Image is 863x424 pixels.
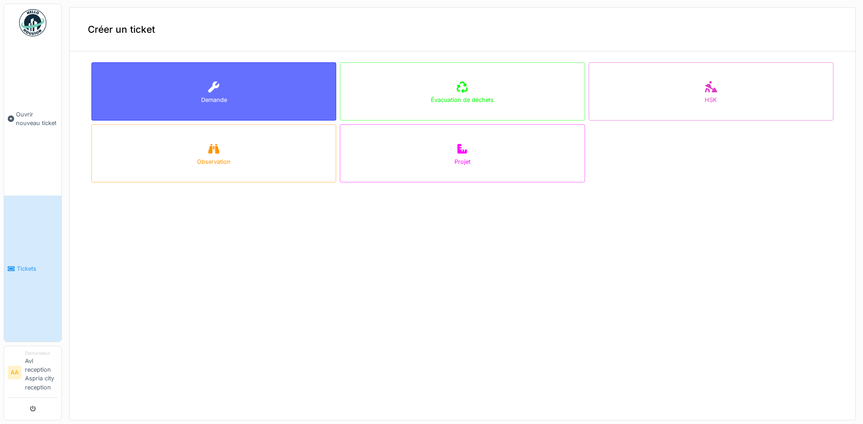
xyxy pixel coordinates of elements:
[70,8,855,51] div: Créer un ticket
[8,366,21,379] li: AA
[197,157,231,166] div: Observation
[705,96,717,104] div: HSK
[25,350,58,357] div: Demandeur
[19,9,46,36] img: Badge_color-CXgf-gQk.svg
[4,196,61,341] a: Tickets
[454,157,470,166] div: Projet
[431,96,494,104] div: Évacuation de déchets
[4,41,61,196] a: Ouvrir nouveau ticket
[8,350,58,398] a: AA DemandeurAvl reception Aspria city reception
[17,264,58,273] span: Tickets
[25,350,58,395] li: Avl reception Aspria city reception
[16,110,58,127] span: Ouvrir nouveau ticket
[201,96,227,104] div: Demande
